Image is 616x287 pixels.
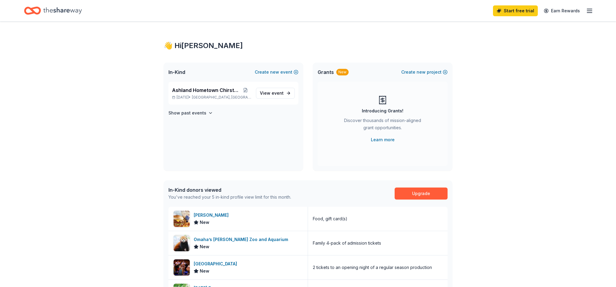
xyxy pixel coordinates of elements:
span: event [272,90,284,96]
h4: Show past events [168,109,206,117]
button: Createnewproject [401,69,448,76]
div: Introducing Grants! [362,107,403,114]
img: Image for Omaha’s Henry Doorly Zoo and Aquarium [174,235,190,251]
a: Upgrade [395,188,448,200]
span: Grants [318,69,334,76]
div: 👋 Hi [PERSON_NAME] [164,41,452,50]
a: Earn Rewards [540,5,584,16]
a: Learn more [371,136,395,143]
span: In-Kind [168,69,185,76]
span: View [260,90,284,97]
a: View event [256,88,295,99]
button: Createnewevent [255,69,298,76]
div: [PERSON_NAME] [194,212,231,219]
img: Image for Culver's [174,211,190,227]
span: [GEOGRAPHIC_DATA], [GEOGRAPHIC_DATA] [192,95,251,100]
div: [GEOGRAPHIC_DATA] [194,260,239,267]
div: Family 4-pack of admission tickets [313,240,381,247]
div: Omaha’s [PERSON_NAME] Zoo and Aquarium [194,236,291,243]
div: Discover thousands of mission-aligned grant opportunities. [342,117,423,134]
span: new [270,69,279,76]
img: Image for Omaha Community Playhouse [174,259,190,276]
div: In-Kind donors viewed [168,186,291,194]
span: New [200,243,209,250]
div: Food, gift card(s) [313,215,347,222]
a: Start free trial [493,5,538,16]
span: new [417,69,426,76]
button: Show past events [168,109,213,117]
div: 2 tickets to an opening night of a regular season production [313,264,432,271]
p: [DATE] • [172,95,251,100]
div: You've reached your 5 in-kind profile view limit for this month. [168,194,291,201]
span: Ashland Hometown Chirstmas [172,87,240,94]
span: New [200,219,209,226]
div: New [336,69,349,75]
span: New [200,267,209,275]
a: Home [24,4,82,18]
